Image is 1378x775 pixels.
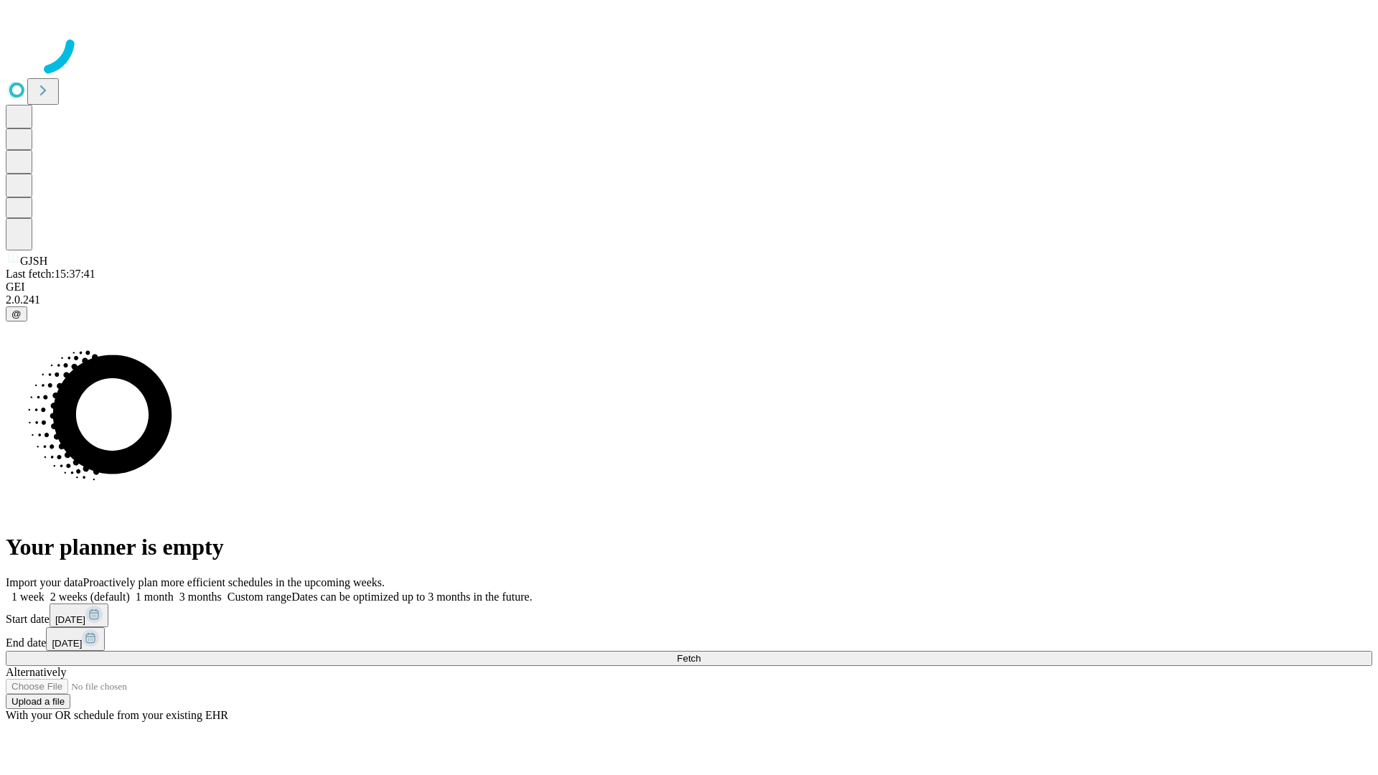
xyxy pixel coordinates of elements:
[179,591,222,603] span: 3 months
[46,627,105,651] button: [DATE]
[6,627,1372,651] div: End date
[6,651,1372,666] button: Fetch
[6,293,1372,306] div: 2.0.241
[6,709,228,721] span: With your OR schedule from your existing EHR
[136,591,174,603] span: 1 month
[291,591,532,603] span: Dates can be optimized up to 3 months in the future.
[83,576,385,588] span: Proactively plan more efficient schedules in the upcoming weeks.
[6,534,1372,560] h1: Your planner is empty
[6,576,83,588] span: Import your data
[11,309,22,319] span: @
[50,591,130,603] span: 2 weeks (default)
[6,281,1372,293] div: GEI
[55,614,85,625] span: [DATE]
[6,666,66,678] span: Alternatively
[228,591,291,603] span: Custom range
[6,603,1372,627] div: Start date
[20,255,47,267] span: GJSH
[677,653,700,664] span: Fetch
[6,306,27,321] button: @
[11,591,44,603] span: 1 week
[6,694,70,709] button: Upload a file
[6,268,95,280] span: Last fetch: 15:37:41
[52,638,82,649] span: [DATE]
[50,603,108,627] button: [DATE]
